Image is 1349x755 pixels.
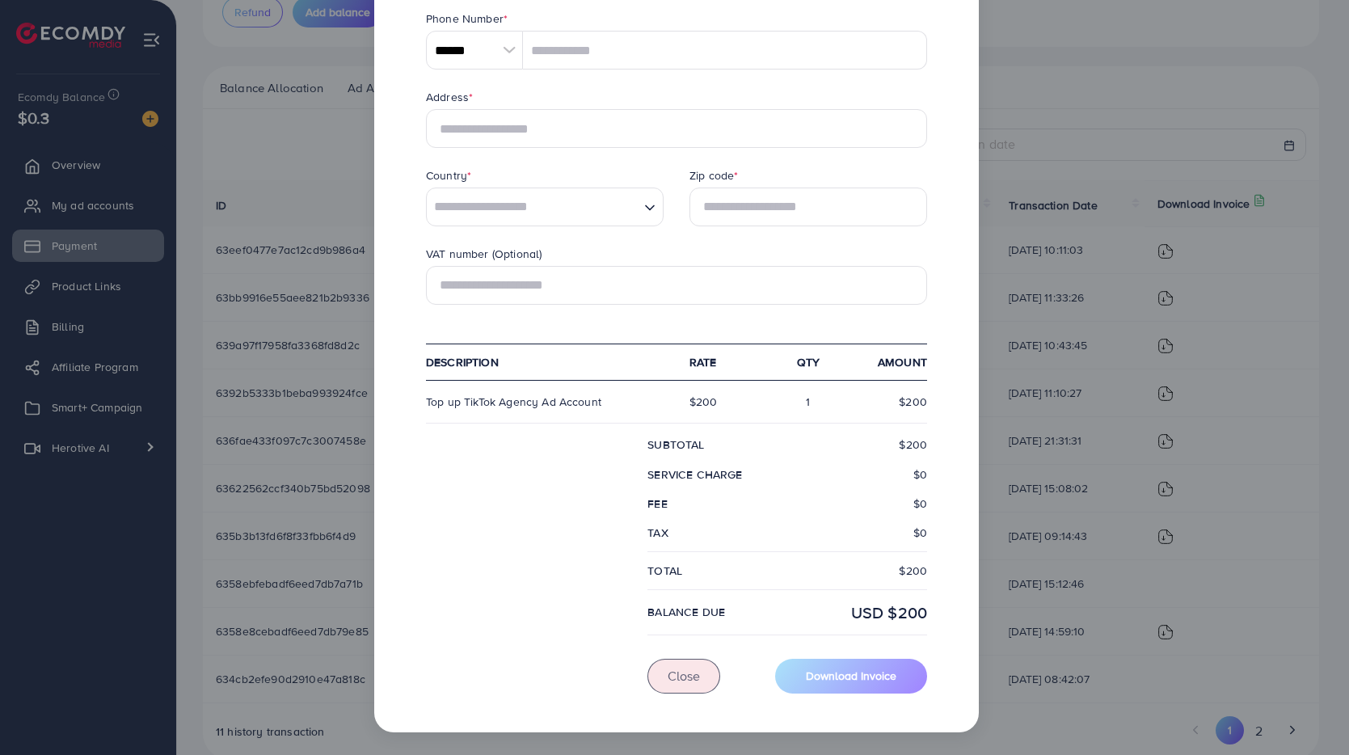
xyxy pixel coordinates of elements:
button: Download Invoice [775,659,927,694]
div: Total [634,563,787,579]
label: Zip code [689,167,738,183]
div: USD $200 [787,601,940,624]
div: $200 [677,394,765,410]
label: Phone Number [426,11,508,27]
div: $0 [787,496,940,512]
div: Rate [677,354,765,370]
div: Top up TikTok Agency Ad Account [413,394,677,410]
div: fee [634,496,787,512]
div: Description [413,354,677,370]
div: $0 [787,466,940,483]
div: Search for option [426,188,664,226]
span: Download Invoice [806,668,896,684]
div: subtotal [634,437,787,453]
div: Amount [852,354,940,370]
span: Close [668,667,700,685]
div: $200 [787,437,940,453]
label: VAT number (Optional) [426,246,542,262]
iframe: Chat [1280,682,1337,743]
label: Address [426,89,473,105]
div: 1 [765,394,853,410]
div: $200 [852,394,940,410]
button: Close [647,659,720,694]
div: balance due [634,601,787,624]
div: qty [765,354,853,370]
div: $200 [787,563,940,579]
label: Country [426,167,471,183]
div: Service charge [634,466,787,483]
div: Tax [634,525,787,541]
div: $0 [787,525,940,541]
input: Search for option [428,188,638,226]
